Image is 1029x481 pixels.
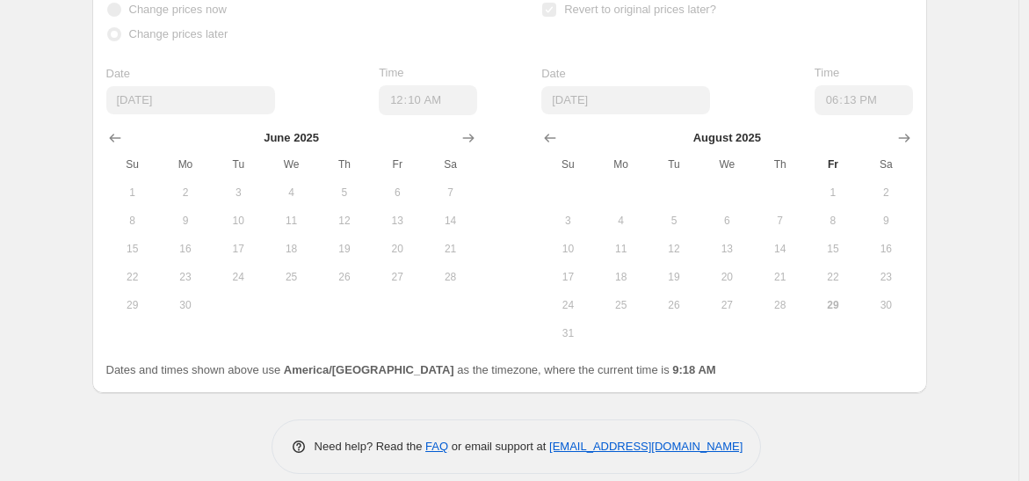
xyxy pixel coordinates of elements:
th: Monday [159,150,212,179]
button: Wednesday June 25 2025 [264,263,317,291]
span: 31 [548,326,587,340]
button: Sunday June 8 2025 [106,207,159,235]
button: Saturday June 14 2025 [424,207,476,235]
span: 4 [602,214,641,228]
a: [EMAIL_ADDRESS][DOMAIN_NAME] [549,440,743,453]
button: Thursday June 19 2025 [318,235,371,263]
span: 6 [707,214,746,228]
button: Thursday August 7 2025 [753,207,806,235]
span: Change prices later [129,27,228,40]
button: Today Friday August 29 2025 [807,291,859,319]
button: Monday August 18 2025 [595,263,648,291]
span: 22 [814,270,852,284]
th: Saturday [859,150,912,179]
span: 22 [113,270,152,284]
span: Tu [655,157,693,171]
button: Monday June 16 2025 [159,235,212,263]
button: Thursday August 21 2025 [753,263,806,291]
span: 26 [325,270,364,284]
span: 17 [548,270,587,284]
span: 12 [655,242,693,256]
span: 20 [378,242,417,256]
span: Time [379,66,403,79]
button: Show next month, September 2025 [892,126,917,150]
button: Saturday August 9 2025 [859,207,912,235]
button: Saturday August 30 2025 [859,291,912,319]
button: Show next month, July 2025 [456,126,481,150]
span: 8 [113,214,152,228]
span: Change prices now [129,3,227,16]
span: 15 [113,242,152,256]
span: 25 [272,270,310,284]
span: 2 [166,186,205,200]
span: 25 [602,298,641,312]
button: Friday August 1 2025 [807,179,859,207]
span: 2 [866,186,905,200]
th: Tuesday [212,150,264,179]
th: Monday [595,150,648,179]
span: Time [815,66,839,79]
span: 3 [548,214,587,228]
b: 9:18 AM [672,363,715,376]
span: 18 [602,270,641,284]
th: Sunday [541,150,594,179]
button: Friday June 13 2025 [371,207,424,235]
span: Need help? Read the [315,440,426,453]
span: 11 [272,214,310,228]
button: Monday June 23 2025 [159,263,212,291]
button: Sunday August 17 2025 [541,263,594,291]
button: Friday June 20 2025 [371,235,424,263]
button: Monday June 2 2025 [159,179,212,207]
span: 16 [866,242,905,256]
input: 12:00 [815,85,913,115]
span: 1 [814,186,852,200]
span: Revert to original prices later? [564,3,716,16]
button: Wednesday June 18 2025 [264,235,317,263]
span: 30 [866,298,905,312]
button: Monday June 9 2025 [159,207,212,235]
button: Sunday August 31 2025 [541,319,594,347]
span: 11 [602,242,641,256]
button: Sunday June 15 2025 [106,235,159,263]
span: 5 [655,214,693,228]
span: 4 [272,186,310,200]
button: Saturday August 16 2025 [859,235,912,263]
span: 14 [760,242,799,256]
button: Wednesday August 6 2025 [700,207,753,235]
span: 16 [166,242,205,256]
span: 29 [113,298,152,312]
span: 27 [707,298,746,312]
span: Sa [431,157,469,171]
span: Th [325,157,364,171]
button: Friday June 6 2025 [371,179,424,207]
span: 19 [655,270,693,284]
button: Friday August 22 2025 [807,263,859,291]
button: Sunday August 10 2025 [541,235,594,263]
span: 13 [378,214,417,228]
th: Friday [807,150,859,179]
input: 8/29/2025 [541,86,710,114]
span: 9 [866,214,905,228]
span: 24 [219,270,257,284]
input: 8/29/2025 [106,86,275,114]
span: Date [541,67,565,80]
th: Sunday [106,150,159,179]
input: 12:00 [379,85,477,115]
span: Mo [166,157,205,171]
button: Tuesday June 10 2025 [212,207,264,235]
button: Thursday June 5 2025 [318,179,371,207]
span: 18 [272,242,310,256]
button: Sunday June 22 2025 [106,263,159,291]
button: Show previous month, July 2025 [538,126,562,150]
span: 14 [431,214,469,228]
button: Tuesday June 3 2025 [212,179,264,207]
button: Tuesday June 17 2025 [212,235,264,263]
span: 17 [219,242,257,256]
th: Tuesday [648,150,700,179]
button: Saturday June 21 2025 [424,235,476,263]
span: 23 [866,270,905,284]
button: Wednesday August 27 2025 [700,291,753,319]
span: 8 [814,214,852,228]
button: Thursday August 14 2025 [753,235,806,263]
span: 1 [113,186,152,200]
